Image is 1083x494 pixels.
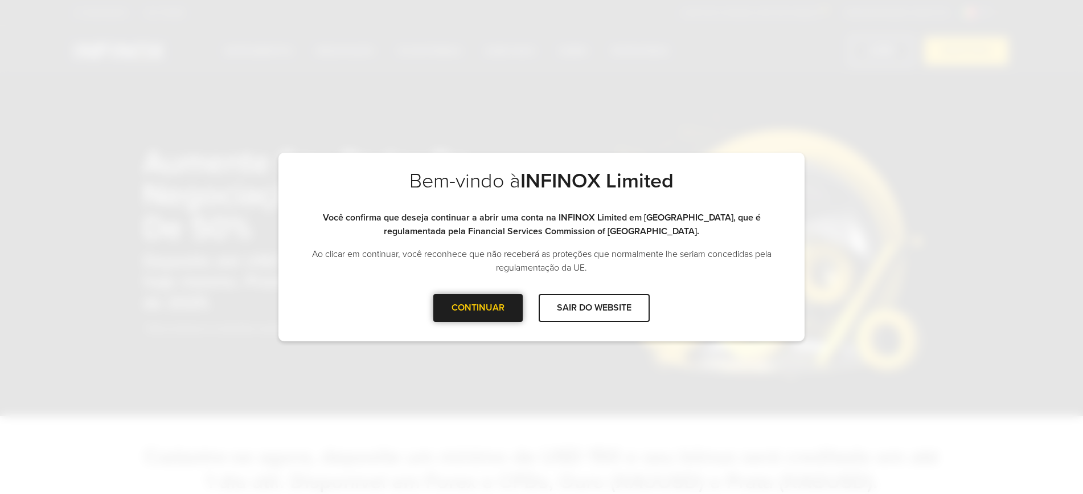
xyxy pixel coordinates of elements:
p: Ao clicar em continuar, você reconhece que não receberá as proteções que normalmente lhe seriam c... [301,247,782,275]
h2: Bem-vindo à [301,169,782,211]
strong: INFINOX Limited [520,169,674,193]
div: SAIR DO WEBSITE [539,294,650,322]
strong: Você confirma que deseja continuar a abrir uma conta na INFINOX Limited em [GEOGRAPHIC_DATA], que... [323,212,761,237]
div: CONTINUAR [433,294,523,322]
